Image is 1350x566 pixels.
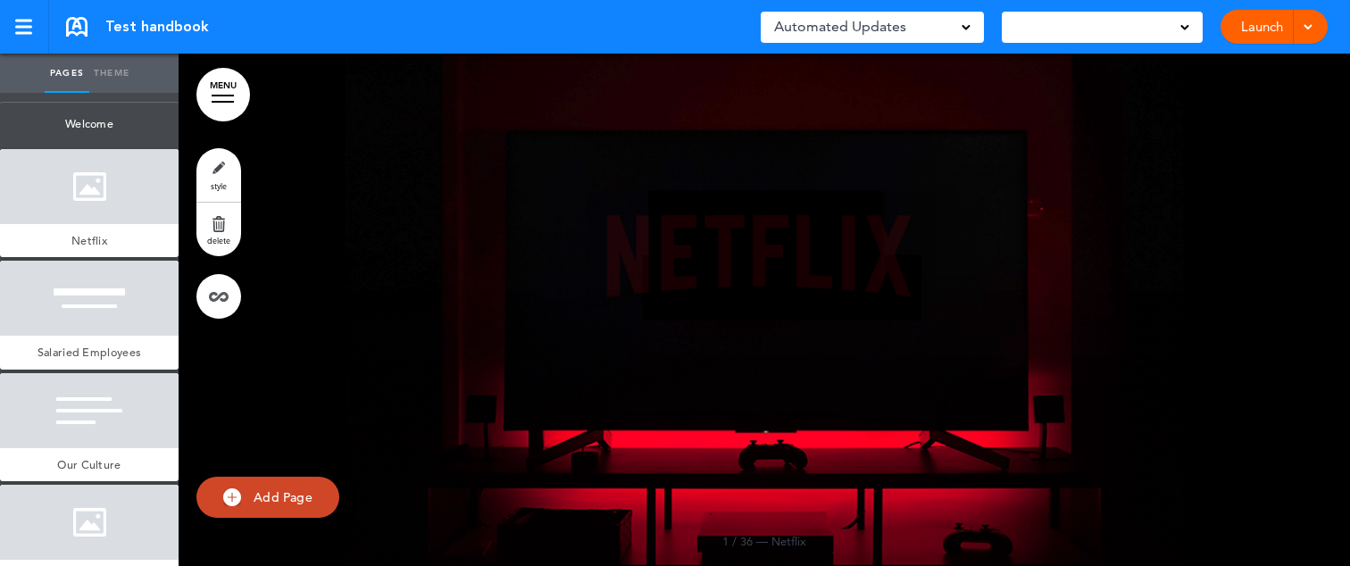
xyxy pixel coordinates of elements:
span: Add Page [254,489,312,505]
span: Test handbook [105,17,209,37]
a: delete [196,203,241,256]
img: add.svg [223,488,241,506]
span: Netflix [771,534,806,548]
span: Our Culture [57,457,121,472]
a: MENU [196,68,250,121]
a: Theme [89,54,134,93]
a: Pages [45,54,89,93]
span: delete [207,235,230,246]
span: — [756,534,768,548]
a: style [196,148,241,202]
span: Automated Updates [774,14,906,39]
span: Salaried Employees [37,345,141,360]
a: Launch [1234,10,1290,44]
span: style [211,180,227,191]
span: 1 / 36 [722,534,753,548]
span: Netflix [71,233,107,248]
a: Add Page [196,477,339,519]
